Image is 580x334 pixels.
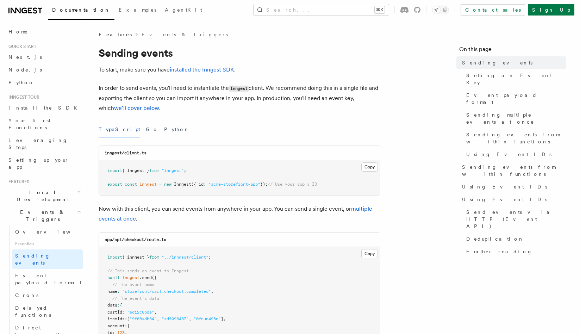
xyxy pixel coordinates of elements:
span: { inngest } [122,255,149,260]
a: AgentKit [161,2,206,19]
span: : [117,289,120,294]
a: installed the Inngest SDK [170,66,234,73]
span: , [154,310,157,315]
span: : [122,310,125,315]
span: Node.js [8,67,42,73]
span: Leveraging Steps [8,137,68,150]
span: Send events via HTTP (Event API) [466,209,566,230]
span: Your first Functions [8,118,50,130]
span: await [107,275,120,280]
span: "0fnun498n" [194,316,221,321]
button: Events & Triggers [6,206,83,225]
p: In order to send events, you'll need to instantiate the client. We recommend doing this in a sing... [99,83,380,113]
button: Python [164,122,190,137]
span: : [117,303,120,308]
span: "acme-storefront-app" [208,182,260,187]
span: from [149,255,159,260]
a: multiple events at once [99,205,372,222]
a: Sending events from within functions [459,161,566,180]
span: Using Event IDs [462,183,547,190]
a: Install the SDK [6,101,83,114]
span: Sending events from within functions [466,131,566,145]
span: Features [99,31,132,38]
a: Sending events [459,56,566,69]
a: Leveraging Steps [6,134,83,154]
span: // This sends an event to Inngest. [107,268,191,273]
span: Events & Triggers [6,209,77,223]
span: import [107,168,122,173]
span: Python [8,80,34,85]
a: we'll cover below [114,105,159,111]
span: Next.js [8,54,42,60]
span: "inngest" [162,168,184,173]
p: Now with this client, you can send events from anywhere in your app. You can send a single event,... [99,204,380,224]
span: Further reading [466,248,532,255]
button: Go [146,122,158,137]
button: Toggle dark mode [432,6,449,14]
span: const [125,182,137,187]
a: Sending events [12,249,83,269]
code: app/api/checkout/route.ts [105,237,166,242]
span: ({ [152,275,157,280]
span: Essentials [12,238,83,249]
a: Using Event IDs [459,180,566,193]
span: Inngest tour [6,94,39,100]
span: Install the SDK [8,105,81,111]
span: Quick start [6,44,36,49]
span: Setting an Event Key [466,72,566,86]
a: Overview [12,225,83,238]
span: // The event name [112,282,154,287]
span: ({ id [191,182,204,187]
span: , [157,316,159,321]
span: from [149,168,159,173]
a: Python [6,76,83,89]
span: Event payload format [466,92,566,106]
span: Features [6,179,29,185]
a: Contact sales [461,4,525,16]
code: inngest/client.ts [105,150,146,155]
span: import [107,255,122,260]
span: ] [221,316,223,321]
span: Overview [15,229,88,235]
span: Sending events [15,253,50,266]
a: Examples [114,2,161,19]
span: , [211,289,213,294]
a: Home [6,25,83,38]
span: }); [260,182,268,187]
span: export [107,182,122,187]
span: AgentKit [165,7,202,13]
a: Using Event IDs [463,148,566,161]
a: Delayed functions [12,302,83,321]
span: { [127,323,130,328]
span: Crons [15,292,38,298]
button: Search...⌘K [254,4,389,16]
a: Setting up your app [6,154,83,173]
a: Sign Up [528,4,574,16]
span: "../inngest/client" [162,255,208,260]
span: new [164,182,171,187]
span: Deduplication [466,235,524,242]
span: [ [127,316,130,321]
span: = [159,182,162,187]
a: Sending events from within functions [463,128,566,148]
a: Event payload format [12,269,83,289]
span: Delayed functions [15,305,51,318]
a: Further reading [463,245,566,258]
span: : [204,182,206,187]
span: Event payload format [15,273,81,285]
span: data [107,303,117,308]
span: ; [208,255,211,260]
span: , [189,316,191,321]
span: : [125,316,127,321]
a: Deduplication [463,233,566,245]
span: Inngest [174,182,191,187]
a: Send events via HTTP (Event API) [463,206,566,233]
a: Event payload format [463,89,566,109]
button: Copy [361,162,378,172]
a: Your first Functions [6,114,83,134]
span: "storefront/cart.checkout.completed" [122,289,211,294]
button: Local Development [6,186,83,206]
span: inngest [122,275,139,280]
span: account [107,323,125,328]
span: Using Event IDs [462,196,547,203]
